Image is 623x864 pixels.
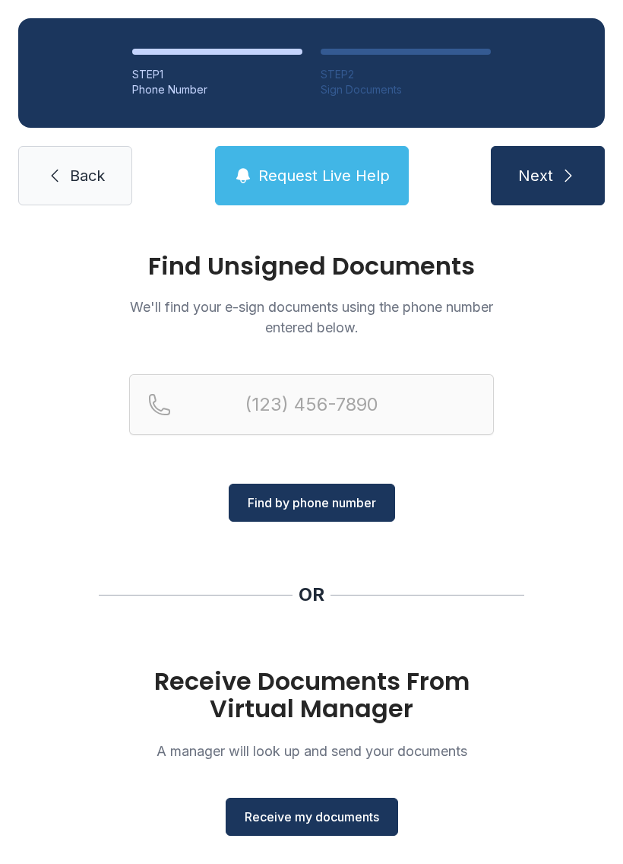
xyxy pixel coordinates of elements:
[258,165,390,186] span: Request Live Help
[321,82,491,97] div: Sign Documents
[518,165,553,186] span: Next
[248,494,376,512] span: Find by phone number
[132,82,302,97] div: Phone Number
[70,165,105,186] span: Back
[132,67,302,82] div: STEP 1
[129,254,494,278] h1: Find Unsigned Documents
[129,374,494,435] input: Reservation phone number
[245,808,379,826] span: Receive my documents
[321,67,491,82] div: STEP 2
[299,583,324,607] div: OR
[129,741,494,761] p: A manager will look up and send your documents
[129,297,494,338] p: We'll find your e-sign documents using the phone number entered below.
[129,668,494,723] h1: Receive Documents From Virtual Manager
